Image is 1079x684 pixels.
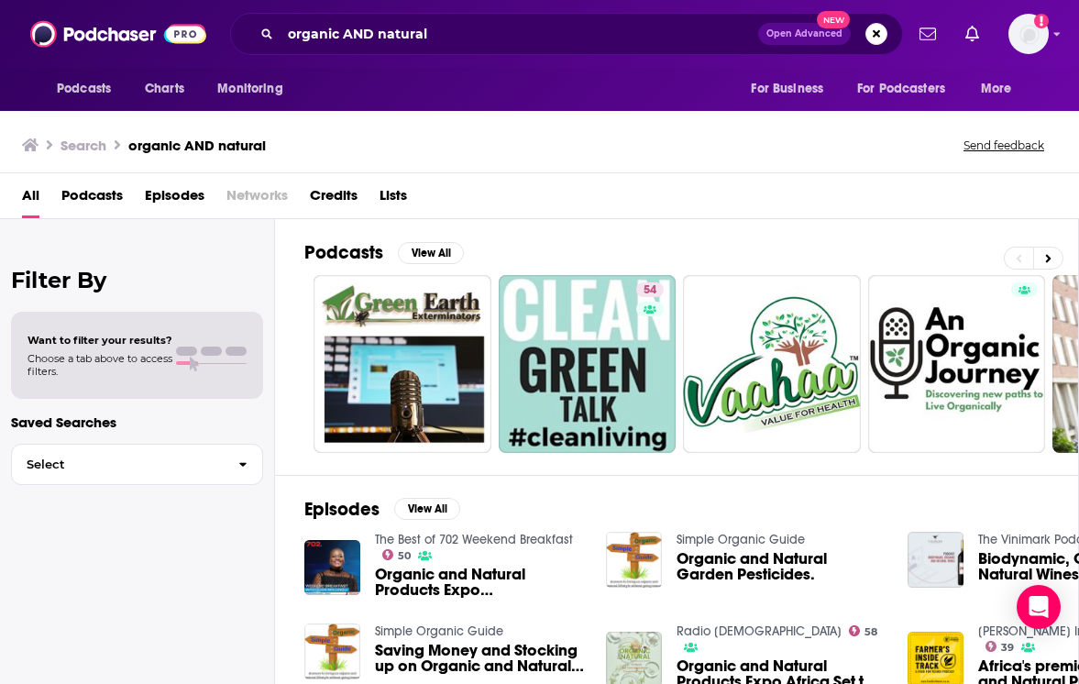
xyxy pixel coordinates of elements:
[11,444,263,485] button: Select
[394,498,460,520] button: View All
[1008,14,1049,54] button: Show profile menu
[677,532,805,547] a: Simple Organic Guide
[1008,14,1049,54] img: User Profile
[375,532,573,547] a: The Best of 702 Weekend Breakfast
[375,623,503,639] a: Simple Organic Guide
[380,181,407,218] a: Lists
[864,628,877,636] span: 58
[304,498,380,521] h2: Episodes
[204,72,306,106] button: open menu
[1034,14,1049,28] svg: Add a profile image
[751,76,823,102] span: For Business
[304,623,360,679] img: Saving Money and Stocking up on Organic and Natural Food
[398,242,464,264] button: View All
[61,181,123,218] a: Podcasts
[12,458,224,470] span: Select
[230,13,903,55] div: Search podcasts, credits, & more...
[226,181,288,218] span: Networks
[968,72,1035,106] button: open menu
[677,551,886,582] a: Organic and Natural Garden Pesticides.
[11,267,263,293] h2: Filter By
[304,241,383,264] h2: Podcasts
[217,76,282,102] span: Monitoring
[28,352,172,378] span: Choose a tab above to access filters.
[738,72,846,106] button: open menu
[22,181,39,218] a: All
[606,532,662,588] img: Organic and Natural Garden Pesticides.
[133,72,195,106] a: Charts
[985,641,1015,652] a: 39
[1001,644,1014,652] span: 39
[958,18,986,50] a: Show notifications dropdown
[1008,14,1049,54] span: Logged in as systemsteam
[958,138,1050,153] button: Send feedback
[304,498,460,521] a: EpisodesView All
[145,181,204,218] a: Episodes
[375,567,584,598] span: Organic and Natural Products Expo [GEOGRAPHIC_DATA]
[145,76,184,102] span: Charts
[644,281,656,300] span: 54
[677,623,842,639] a: Radio Islam
[398,552,411,560] span: 50
[758,23,851,45] button: Open AdvancedNew
[11,414,263,431] p: Saved Searches
[57,76,111,102] span: Podcasts
[845,72,972,106] button: open menu
[636,282,664,297] a: 54
[857,76,945,102] span: For Podcasters
[981,76,1012,102] span: More
[1017,585,1061,629] div: Open Intercom Messenger
[375,567,584,598] a: Organic and Natural Products Expo Africa
[912,18,943,50] a: Show notifications dropdown
[766,29,842,39] span: Open Advanced
[849,625,878,636] a: 58
[61,137,106,154] h3: Search
[908,532,963,588] img: Biodynamic, Organic and Natural Wines
[304,540,360,596] img: Organic and Natural Products Expo Africa
[499,275,677,453] a: 54
[382,549,412,560] a: 50
[30,17,206,51] img: Podchaser - Follow, Share and Rate Podcasts
[281,19,758,49] input: Search podcasts, credits, & more...
[817,11,850,28] span: New
[375,643,584,674] a: Saving Money and Stocking up on Organic and Natural Food
[310,181,358,218] a: Credits
[304,241,464,264] a: PodcastsView All
[128,137,266,154] h3: organic AND natural
[28,334,172,347] span: Want to filter your results?
[44,72,135,106] button: open menu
